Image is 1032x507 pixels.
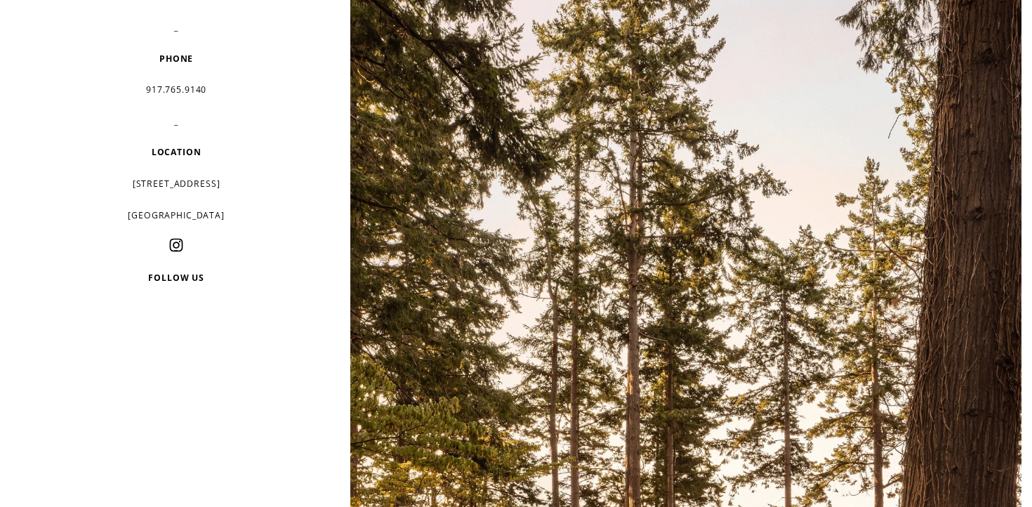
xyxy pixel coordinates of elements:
[152,146,201,158] strong: LOCATION
[148,272,204,284] strong: FOLLOW US
[169,238,183,252] a: Instagram
[53,79,300,101] p: 917.765.9140
[159,53,193,65] strong: PHONE
[53,111,300,133] p: _
[53,17,300,39] p: _
[53,236,300,258] p: _
[53,173,300,195] p: [STREET_ADDRESS]
[53,205,300,227] p: [GEOGRAPHIC_DATA]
